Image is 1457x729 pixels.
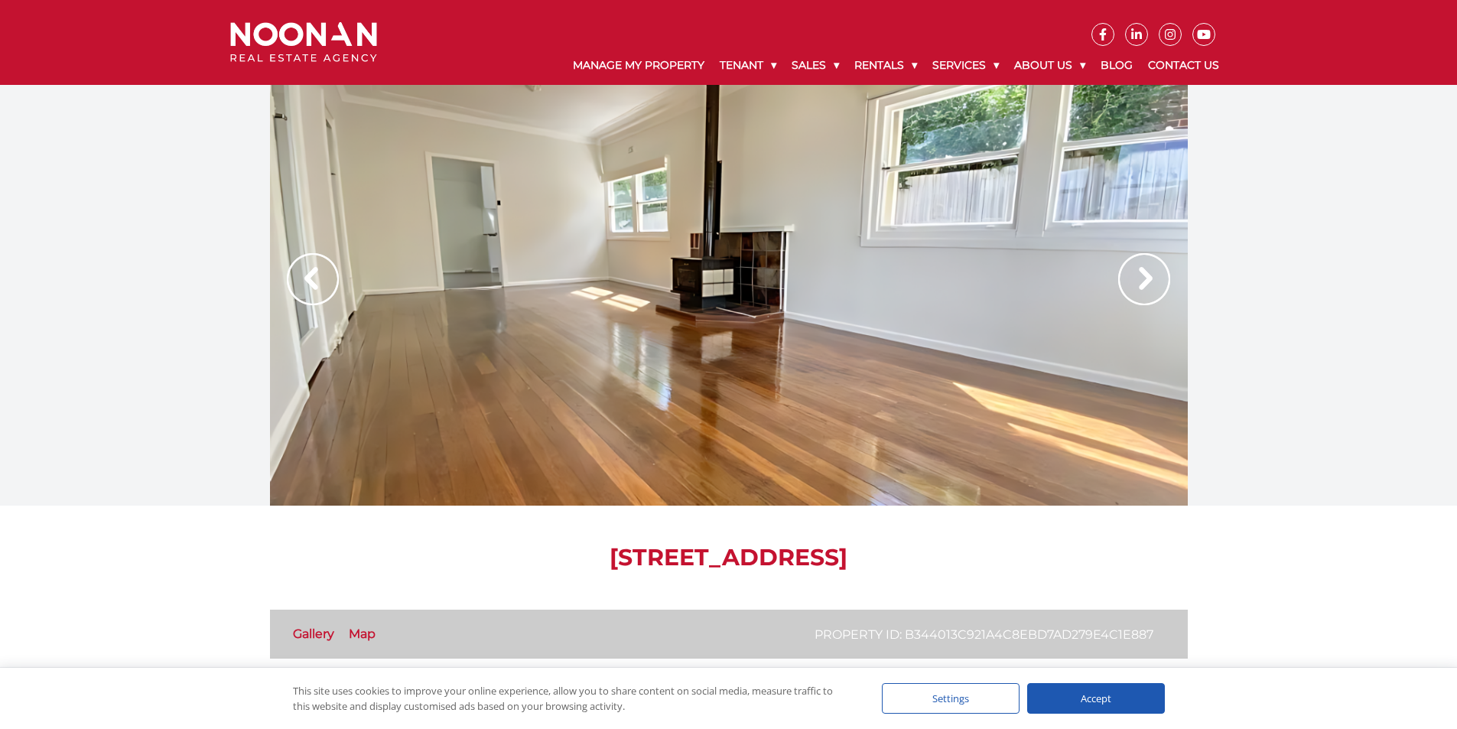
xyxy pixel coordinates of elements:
a: Services [925,46,1007,85]
a: Gallery [293,626,334,641]
div: Accept [1027,683,1165,714]
div: This site uses cookies to improve your online experience, allow you to share content on social me... [293,683,851,714]
a: Contact Us [1140,46,1227,85]
a: Sales [784,46,847,85]
img: Noonan Real Estate Agency [230,22,377,63]
a: Rentals [847,46,925,85]
a: Tenant [712,46,784,85]
img: Arrow slider [287,253,339,305]
p: Property ID: b344013c921a4c8ebd7ad279e4c1e887 [815,625,1153,644]
h1: [STREET_ADDRESS] [270,544,1188,571]
a: Manage My Property [565,46,712,85]
a: Blog [1093,46,1140,85]
a: Map [349,626,376,641]
div: Settings [882,683,1020,714]
a: About Us [1007,46,1093,85]
img: Arrow slider [1118,253,1170,305]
